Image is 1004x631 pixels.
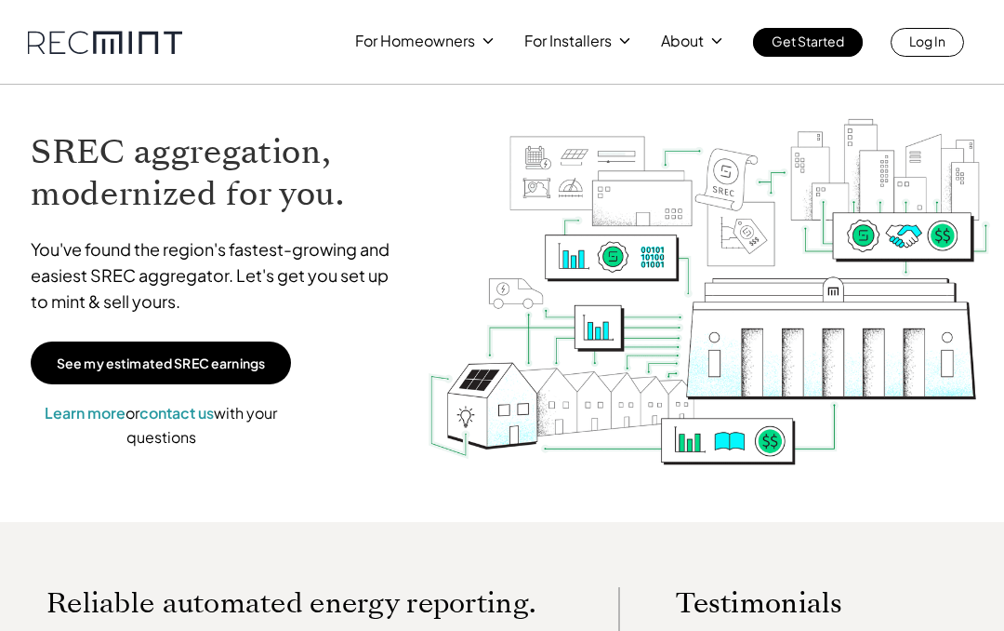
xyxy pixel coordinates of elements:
p: For Homeowners [355,28,475,54]
p: or with your questions [31,401,291,449]
a: Log In [891,28,964,57]
p: About [661,28,704,54]
p: For Installers [524,28,612,54]
p: Reliable automated energy reporting. [46,587,562,620]
p: See my estimated SREC earnings [57,355,265,371]
a: Get Started [753,28,863,57]
a: contact us [139,403,214,423]
p: Log In [909,28,945,54]
p: Testimonials [676,587,934,620]
a: See my estimated SREC earnings [31,342,291,384]
h1: SREC aggregation, modernized for you. [31,131,408,215]
p: Get Started [772,28,844,54]
a: Learn more [45,403,125,423]
p: You've found the region's fastest-growing and easiest SREC aggregator. Let's get you set up to mi... [31,236,408,315]
img: RECmint value cycle [427,72,992,527]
